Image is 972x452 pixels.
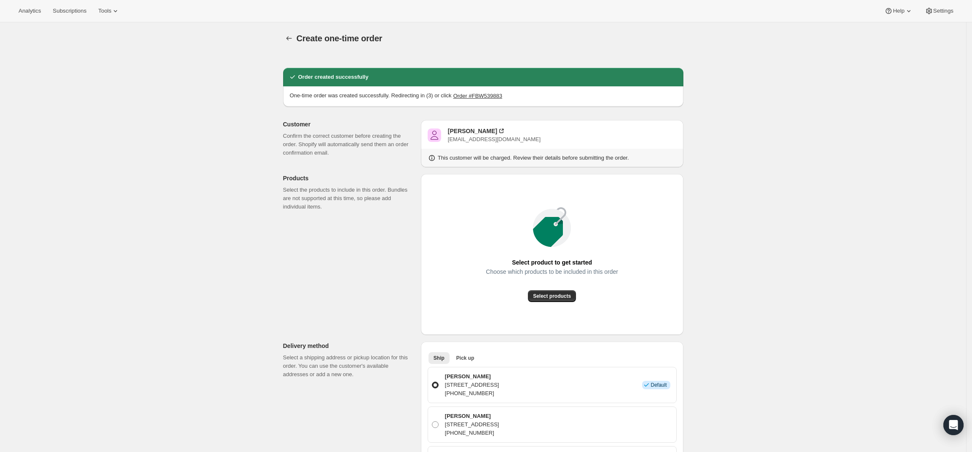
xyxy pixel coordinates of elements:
[445,429,499,437] p: [PHONE_NUMBER]
[298,73,369,81] h2: Order created successfully
[533,293,571,300] span: Select products
[13,5,46,17] button: Analytics
[290,91,452,100] p: One-time order was created successfully. Redirecting in (3) or click
[48,5,91,17] button: Subscriptions
[448,136,541,142] span: [EMAIL_ADDRESS][DOMAIN_NAME]
[943,415,964,435] div: Open Intercom Messenger
[486,266,618,278] span: Choose which products to be included in this order
[283,186,414,211] p: Select the products to include in this order. Bundles are not supported at this time, so please a...
[453,91,502,100] button: Order #FBW539883
[445,420,499,429] p: [STREET_ADDRESS]
[445,412,499,420] p: [PERSON_NAME]
[93,5,125,17] button: Tools
[879,5,918,17] button: Help
[651,382,667,388] span: Default
[297,34,383,43] span: Create one-time order
[428,128,441,142] span: Adolfo Rodriguez
[933,8,953,14] span: Settings
[53,8,86,14] span: Subscriptions
[448,127,497,135] div: [PERSON_NAME]
[445,381,499,389] p: [STREET_ADDRESS]
[893,8,904,14] span: Help
[438,154,629,162] p: This customer will be charged. Review their details before submitting the order.
[98,8,111,14] span: Tools
[920,5,959,17] button: Settings
[283,342,414,350] p: Delivery method
[283,353,414,379] p: Select a shipping address or pickup location for this order. You can use the customer's available...
[528,290,576,302] button: Select products
[512,257,592,268] span: Select product to get started
[456,355,474,361] span: Pick up
[445,389,499,398] p: [PHONE_NUMBER]
[434,355,444,361] span: Ship
[283,132,414,157] p: Confirm the correct customer before creating the order. Shopify will automatically send them an o...
[445,372,499,381] p: [PERSON_NAME]
[283,174,414,182] p: Products
[19,8,41,14] span: Analytics
[283,120,414,128] p: Customer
